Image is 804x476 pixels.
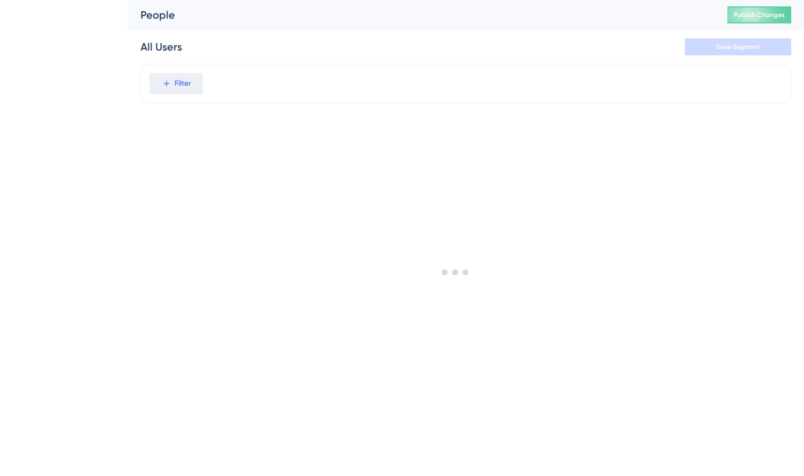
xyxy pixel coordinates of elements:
[140,7,701,22] div: People
[734,11,785,19] span: Publish Changes
[727,6,791,23] button: Publish Changes
[685,38,791,55] button: Save Segment
[140,39,182,54] div: All Users
[716,43,760,51] span: Save Segment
